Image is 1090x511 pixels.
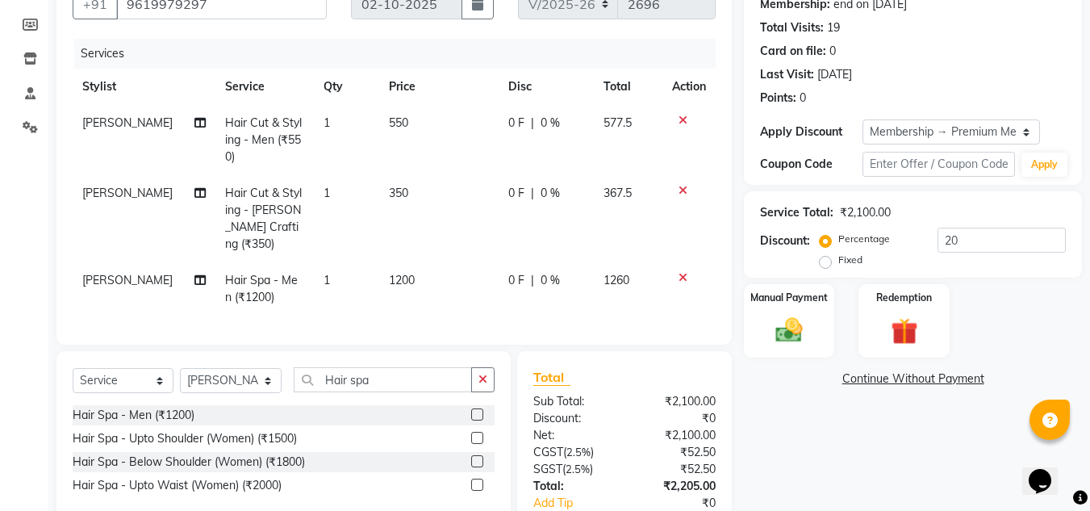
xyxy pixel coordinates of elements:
[314,69,379,105] th: Qty
[521,444,624,461] div: ( )
[324,115,330,130] span: 1
[225,115,302,164] span: Hair Cut & Styling - Men (₹550)
[521,410,624,427] div: Discount:
[603,273,629,287] span: 1260
[324,273,330,287] span: 1
[73,454,305,471] div: Hair Spa - Below Shoulder (Women) (₹1800)
[379,69,499,105] th: Price
[760,232,810,249] div: Discount:
[624,478,728,495] div: ₹2,205.00
[508,185,524,202] span: 0 F
[760,156,862,173] div: Coupon Code
[73,407,194,424] div: Hair Spa - Men (₹1200)
[521,478,624,495] div: Total:
[760,43,826,60] div: Card on file:
[624,444,728,461] div: ₹52.50
[603,115,632,130] span: 577.5
[294,367,472,392] input: Search or Scan
[883,315,926,348] img: _gift.svg
[541,272,560,289] span: 0 %
[73,430,297,447] div: Hair Spa - Upto Shoulder (Women) (₹1500)
[521,393,624,410] div: Sub Total:
[533,462,562,476] span: SGST
[74,39,728,69] div: Services
[215,69,314,105] th: Service
[760,90,796,107] div: Points:
[760,124,862,140] div: Apply Discount
[508,115,524,132] span: 0 F
[508,272,524,289] span: 0 F
[750,291,828,305] label: Manual Payment
[531,272,534,289] span: |
[566,446,591,459] span: 2.5%
[82,273,173,287] span: [PERSON_NAME]
[521,461,624,478] div: ( )
[624,461,728,478] div: ₹52.50
[389,115,408,130] span: 550
[324,186,330,200] span: 1
[760,204,833,221] div: Service Total:
[817,66,852,83] div: [DATE]
[767,315,811,346] img: _cash.svg
[533,369,570,386] span: Total
[82,186,173,200] span: [PERSON_NAME]
[662,69,716,105] th: Action
[531,115,534,132] span: |
[531,185,534,202] span: |
[827,19,840,36] div: 19
[603,186,632,200] span: 367.5
[838,253,862,267] label: Fixed
[1022,446,1074,495] iframe: chat widget
[876,291,932,305] label: Redemption
[840,204,891,221] div: ₹2,100.00
[73,477,282,494] div: Hair Spa - Upto Waist (Women) (₹2000)
[389,273,415,287] span: 1200
[747,371,1079,387] a: Continue Without Payment
[760,19,824,36] div: Total Visits:
[541,115,560,132] span: 0 %
[624,393,728,410] div: ₹2,100.00
[800,90,806,107] div: 0
[73,69,215,105] th: Stylist
[389,186,408,200] span: 350
[760,66,814,83] div: Last Visit:
[624,410,728,427] div: ₹0
[82,115,173,130] span: [PERSON_NAME]
[521,427,624,444] div: Net:
[225,273,298,304] span: Hair Spa - Men (₹1200)
[566,463,590,475] span: 2.5%
[533,445,563,459] span: CGST
[225,186,302,251] span: Hair Cut & Styling - [PERSON_NAME] Crafting (₹350)
[829,43,836,60] div: 0
[1021,153,1067,177] button: Apply
[594,69,662,105] th: Total
[624,427,728,444] div: ₹2,100.00
[838,232,890,246] label: Percentage
[499,69,595,105] th: Disc
[862,152,1015,177] input: Enter Offer / Coupon Code
[541,185,560,202] span: 0 %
